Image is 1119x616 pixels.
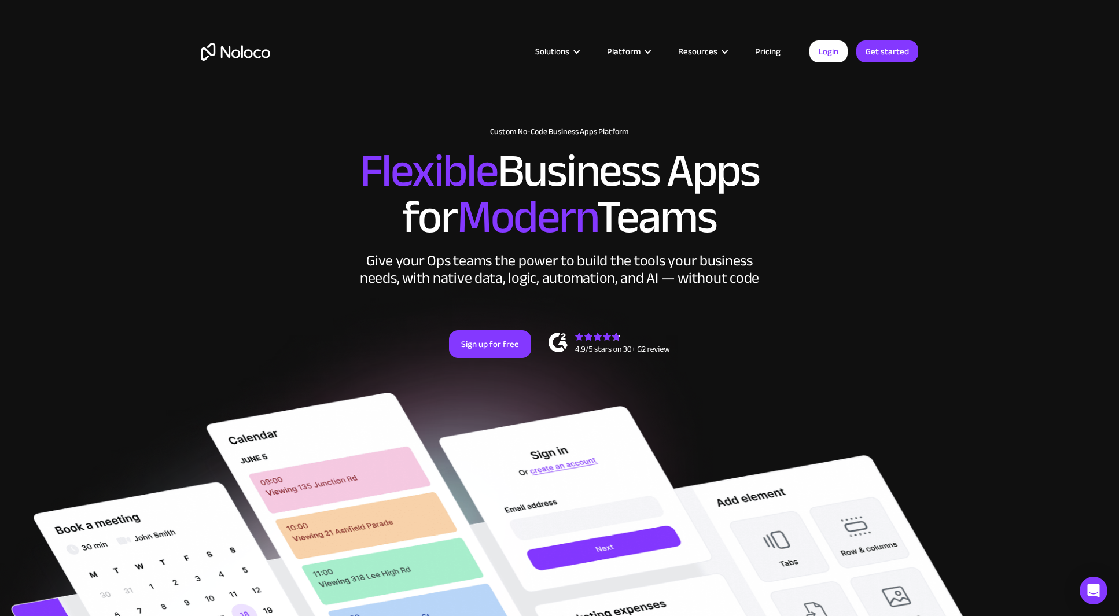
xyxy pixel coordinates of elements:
h2: Business Apps for Teams [201,148,918,241]
div: Give your Ops teams the power to build the tools your business needs, with native data, logic, au... [357,252,762,287]
h1: Custom No-Code Business Apps Platform [201,127,918,137]
span: Modern [457,174,597,260]
a: Login [809,40,848,62]
div: Platform [592,44,664,59]
a: Pricing [741,44,795,59]
div: Platform [607,44,641,59]
div: Resources [678,44,717,59]
a: Get started [856,40,918,62]
div: Resources [664,44,741,59]
a: home [201,43,270,61]
div: Solutions [535,44,569,59]
div: Solutions [521,44,592,59]
a: Sign up for free [449,330,531,358]
span: Flexible [360,128,498,214]
div: Open Intercom Messenger [1080,577,1107,604]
